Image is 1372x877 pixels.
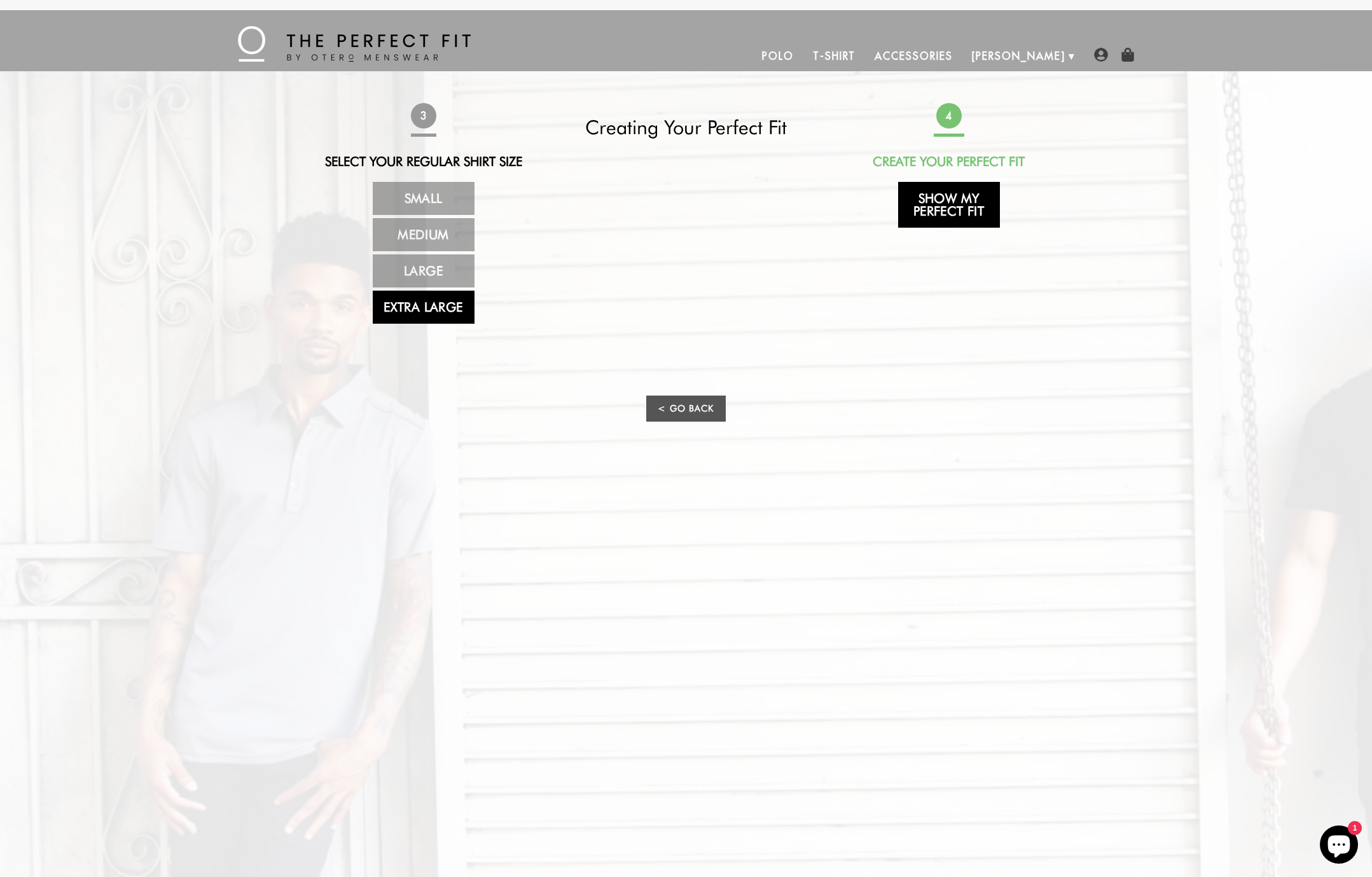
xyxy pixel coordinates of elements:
a: Small [373,182,475,215]
span: 3 [410,103,436,128]
inbox-online-store-chat: Shopify online store chat [1316,825,1362,867]
img: The Perfect Fit - by Otero Menswear - Logo [238,26,471,62]
a: < Go Back [646,396,725,422]
a: [PERSON_NAME] [962,41,1075,71]
span: 4 [936,103,961,128]
h2: Creating Your Perfect Fit [574,116,799,139]
a: Polo [752,41,803,71]
h2: Select Your Regular Shirt Size [311,154,536,169]
a: Medium [373,218,475,251]
a: Show My Perfect Fit [898,182,1000,228]
a: T-Shirt [803,41,865,71]
a: Accessories [865,41,962,71]
a: Extra Large [373,291,475,324]
h2: Create Your Perfect Fit [836,154,1062,169]
a: Large [373,254,475,287]
img: user-account-icon.png [1094,48,1108,62]
img: shopping-bag-icon.png [1121,48,1135,62]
